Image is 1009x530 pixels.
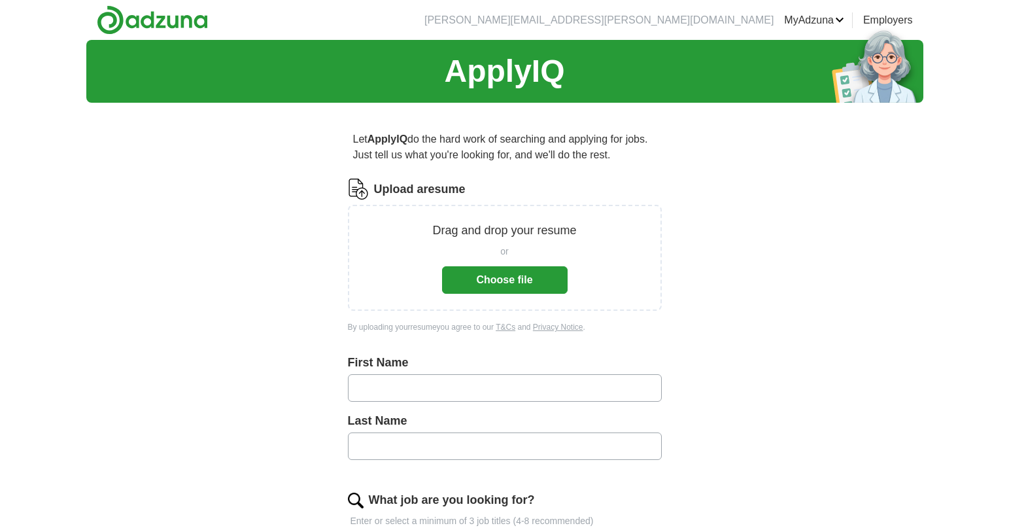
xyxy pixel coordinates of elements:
a: T&Cs [496,323,515,332]
label: What job are you looking for? [369,491,535,509]
p: Let do the hard work of searching and applying for jobs. Just tell us what you're looking for, an... [348,126,662,168]
p: Enter or select a minimum of 3 job titles (4-8 recommended) [348,514,662,528]
a: MyAdzuna [784,12,844,28]
img: CV Icon [348,179,369,200]
a: Privacy Notice [533,323,583,332]
strong: ApplyIQ [368,133,407,145]
label: First Name [348,354,662,372]
img: Adzuna logo [97,5,208,35]
span: or [500,245,508,258]
label: Upload a resume [374,181,466,198]
h1: ApplyIQ [444,48,564,95]
button: Choose file [442,266,568,294]
a: Employers [863,12,913,28]
label: Last Name [348,412,662,430]
li: [PERSON_NAME][EMAIL_ADDRESS][PERSON_NAME][DOMAIN_NAME] [424,12,774,28]
div: By uploading your resume you agree to our and . [348,321,662,333]
img: search.png [348,493,364,508]
p: Drag and drop your resume [432,222,576,239]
